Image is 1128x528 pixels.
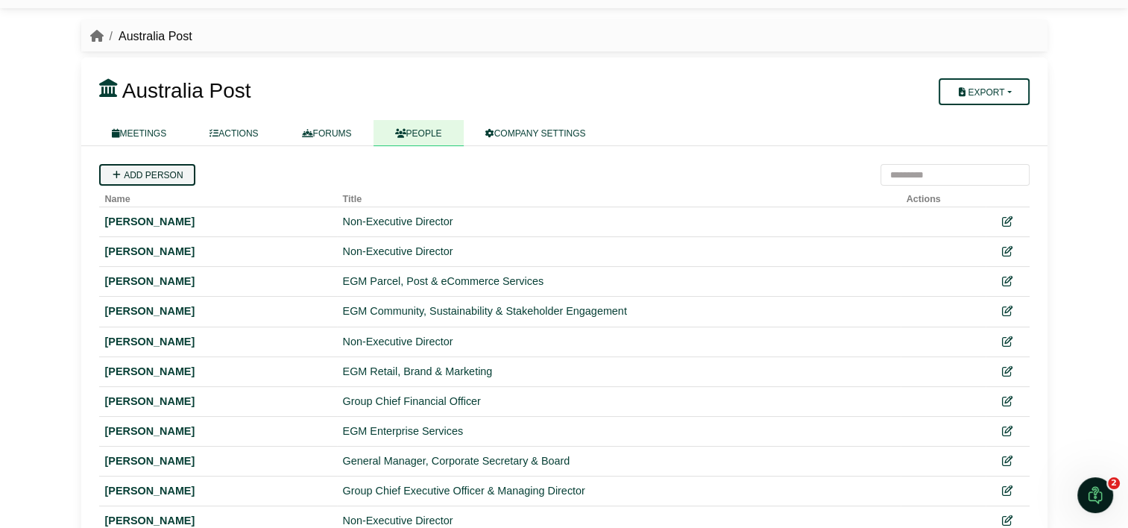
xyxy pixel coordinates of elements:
[280,120,374,146] a: FORUMS
[105,483,331,500] div: [PERSON_NAME]
[105,213,331,230] div: [PERSON_NAME]
[992,273,1024,290] div: Edit
[901,186,986,207] th: Actions
[343,333,895,351] div: Non-Executive Director
[343,453,895,470] div: General Manager, Corporate Secretary & Board
[104,27,192,46] li: Australia Post
[992,303,1024,320] div: Edit
[992,483,1024,500] div: Edit
[343,243,895,260] div: Non-Executive Director
[992,453,1024,470] div: Edit
[343,393,895,410] div: Group Chief Financial Officer
[464,120,608,146] a: COMPANY SETTINGS
[337,186,901,207] th: Title
[1108,477,1120,489] span: 2
[105,303,331,320] div: [PERSON_NAME]
[105,423,331,440] div: [PERSON_NAME]
[105,393,331,410] div: [PERSON_NAME]
[992,213,1024,230] div: Edit
[99,186,337,207] th: Name
[1077,477,1113,513] iframe: Intercom live chat
[90,120,189,146] a: MEETINGS
[122,79,251,102] span: Australia Post
[343,303,895,320] div: EGM Community, Sustainability & Stakeholder Engagement
[343,483,895,500] div: Group Chief Executive Officer & Managing Director
[939,78,1029,105] button: Export
[992,333,1024,351] div: Edit
[343,273,895,290] div: EGM Parcel, Post & eCommerce Services
[105,273,331,290] div: [PERSON_NAME]
[105,333,331,351] div: [PERSON_NAME]
[343,363,895,380] div: EGM Retail, Brand & Marketing
[105,453,331,470] div: [PERSON_NAME]
[343,423,895,440] div: EGM Enterprise Services
[992,393,1024,410] div: Edit
[992,363,1024,380] div: Edit
[105,243,331,260] div: [PERSON_NAME]
[374,120,464,146] a: PEOPLE
[992,423,1024,440] div: Edit
[105,363,331,380] div: [PERSON_NAME]
[90,27,192,46] nav: breadcrumb
[343,213,895,230] div: Non-Executive Director
[992,243,1024,260] div: Edit
[188,120,280,146] a: ACTIONS
[99,164,195,186] a: Add person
